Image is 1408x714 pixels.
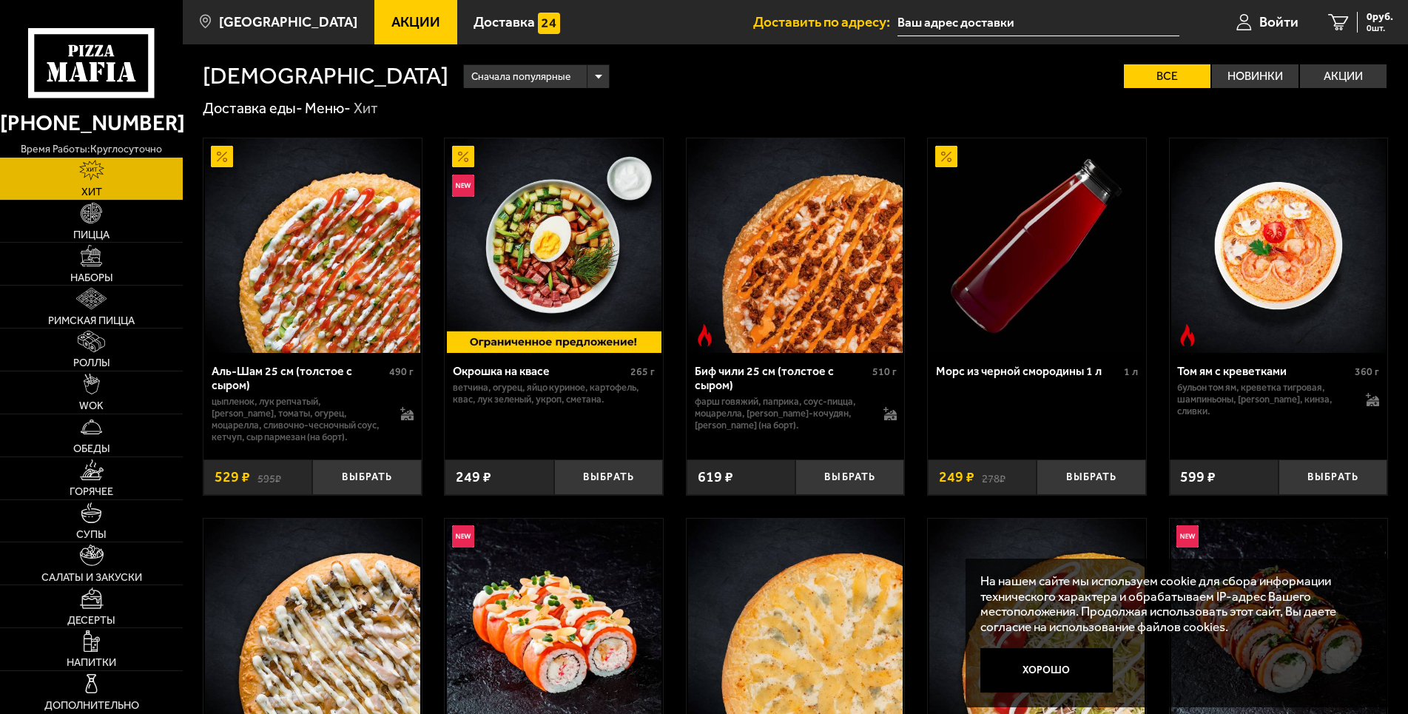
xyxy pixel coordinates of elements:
[44,700,139,710] span: Дополнительно
[474,15,535,29] span: Доставка
[312,459,421,496] button: Выбрать
[1180,470,1216,485] span: 599 ₽
[215,470,250,485] span: 529 ₽
[688,138,903,353] img: Биф чили 25 см (толстое с сыром)
[41,572,142,582] span: Салаты и закуски
[452,175,474,197] img: Новинка
[212,396,385,442] p: цыпленок, лук репчатый, [PERSON_NAME], томаты, огурец, моцарелла, сливочно-чесночный соус, кетчуп...
[73,229,110,240] span: Пицца
[694,324,716,346] img: Острое блюдо
[980,573,1364,634] p: На нашем сайте мы используем cookie для сбора информации технического характера и обрабатываем IP...
[203,99,303,117] a: Доставка еды-
[447,138,661,353] img: Окрошка на квасе
[354,99,378,118] div: Хит
[1259,15,1298,29] span: Войти
[695,364,869,392] div: Биф чили 25 см (толстое с сыром)
[1212,64,1298,88] label: Новинки
[929,138,1144,353] img: Морс из черной смородины 1 л
[205,138,420,353] img: Аль-Шам 25 см (толстое с сыром)
[453,364,627,378] div: Окрошка на квасе
[980,648,1112,692] button: Хорошо
[79,400,104,411] span: WOK
[453,382,655,405] p: ветчина, огурец, яйцо куриное, картофель, квас, лук зеленый, укроп, сметана.
[257,470,281,485] s: 595 ₽
[1124,64,1210,88] label: Все
[1367,24,1393,33] span: 0 шт.
[1177,382,1351,417] p: бульон том ям, креветка тигровая, шампиньоны, [PERSON_NAME], кинза, сливки.
[897,9,1179,36] input: Ваш адрес доставки
[1037,459,1145,496] button: Выбрать
[67,615,115,625] span: Десерты
[1176,525,1199,548] img: Новинка
[70,486,113,496] span: Горячее
[1124,366,1138,378] span: 1 л
[795,459,904,496] button: Выбрать
[538,13,560,35] img: 15daf4d41897b9f0e9f617042186c801.svg
[928,138,1146,353] a: АкционныйМорс из черной смородины 1 л
[687,138,905,353] a: Острое блюдоБиф чили 25 см (толстое с сыром)
[1300,64,1387,88] label: Акции
[1176,324,1199,346] img: Острое блюдо
[1367,12,1393,22] span: 0 руб.
[872,366,897,378] span: 510 г
[81,186,102,197] span: Хит
[1177,364,1351,378] div: Том ям с креветками
[203,138,422,353] a: АкционныйАль-Шам 25 см (толстое с сыром)
[391,15,440,29] span: Акции
[630,366,655,378] span: 265 г
[305,99,351,117] a: Меню-
[219,15,357,29] span: [GEOGRAPHIC_DATA]
[203,64,448,88] h1: [DEMOGRAPHIC_DATA]
[452,146,474,168] img: Акционный
[73,443,110,454] span: Обеды
[698,470,733,485] span: 619 ₽
[445,138,663,353] a: АкционныйНовинкаОкрошка на квасе
[211,146,233,168] img: Акционный
[76,529,107,539] span: Супы
[471,63,570,91] span: Сначала популярные
[70,272,113,283] span: Наборы
[753,15,897,29] span: Доставить по адресу:
[935,146,957,168] img: Акционный
[452,525,474,548] img: Новинка
[554,459,663,496] button: Выбрать
[73,357,110,368] span: Роллы
[48,315,135,326] span: Римская пицца
[1355,366,1379,378] span: 360 г
[1170,138,1388,353] a: Острое блюдоТом ям с креветками
[1279,459,1387,496] button: Выбрать
[67,657,116,667] span: Напитки
[936,364,1120,378] div: Морс из черной смородины 1 л
[212,364,385,392] div: Аль-Шам 25 см (толстое с сыром)
[456,470,491,485] span: 249 ₽
[695,396,869,431] p: фарш говяжий, паприка, соус-пицца, моцарелла, [PERSON_NAME]-кочудян, [PERSON_NAME] (на борт).
[1171,138,1386,353] img: Том ям с креветками
[389,366,414,378] span: 490 г
[982,470,1006,485] s: 278 ₽
[939,470,974,485] span: 249 ₽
